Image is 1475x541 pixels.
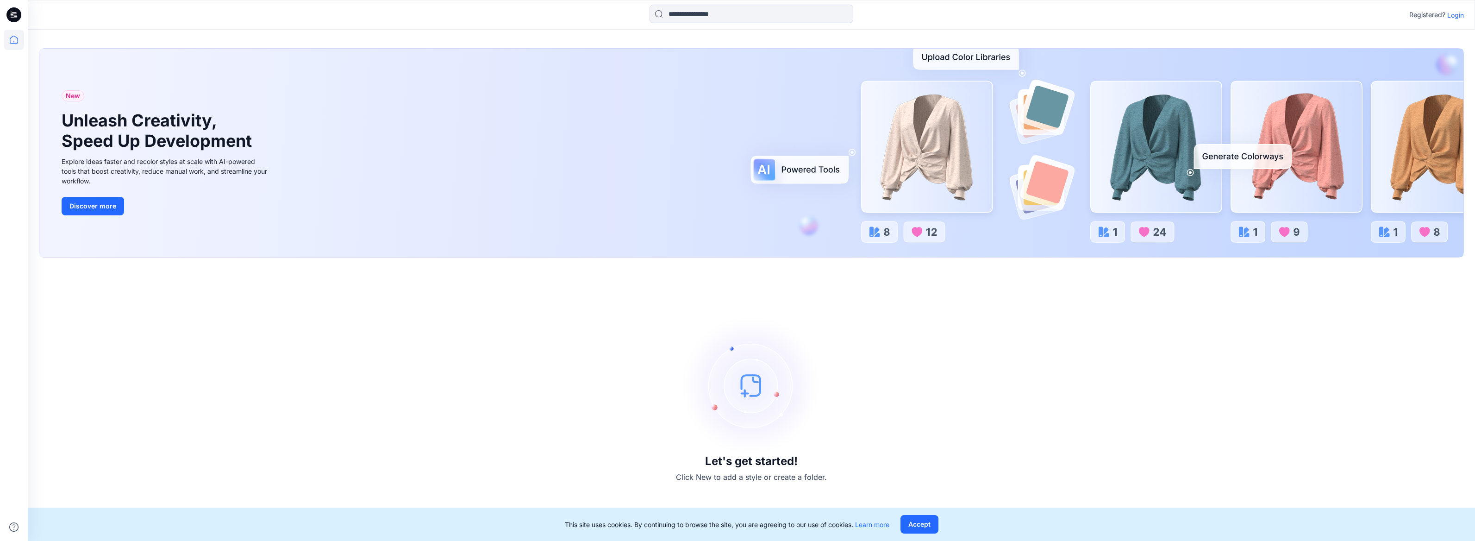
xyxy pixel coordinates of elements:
[705,455,798,468] h3: Let's get started!
[62,197,270,215] a: Discover more
[62,157,270,186] div: Explore ideas faster and recolor styles at scale with AI-powered tools that boost creativity, red...
[855,521,889,528] a: Learn more
[900,515,938,534] button: Accept
[62,111,256,151] h1: Unleash Creativity, Speed Up Development
[682,316,821,455] img: empty-state-image.svg
[1447,10,1464,20] p: Login
[565,520,889,529] p: This site uses cookies. By continuing to browse the site, you are agreeing to our use of cookies.
[676,472,827,483] p: Click New to add a style or create a folder.
[62,197,124,215] button: Discover more
[66,90,80,101] span: New
[1409,9,1445,20] p: Registered?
